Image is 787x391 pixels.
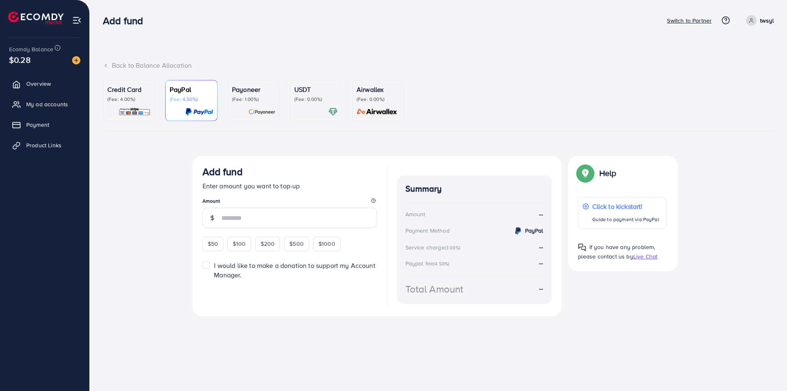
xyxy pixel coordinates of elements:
p: (Fee: 1.00%) [232,96,275,103]
p: Payoneer [232,85,275,94]
p: Enter amount you want to top-up [202,181,377,191]
span: $200 [261,240,275,248]
p: Switch to Partner [667,16,712,25]
a: My ad accounts [6,96,83,112]
img: Popup guide [578,166,593,181]
a: Product Links [6,137,83,153]
div: Amount [405,210,425,218]
p: Guide to payment via PayPal [592,215,659,224]
div: Back to Balance Allocation [103,61,774,70]
span: Product Links [26,141,61,149]
span: Ecomdy Balance [9,45,53,53]
h3: Add fund [103,15,150,27]
a: Overview [6,75,83,92]
img: card [118,107,151,117]
img: logo [8,11,64,24]
span: If you have any problem, please contact us by [578,243,655,261]
p: Click to kickstart! [592,201,659,211]
span: Live Chat [633,252,657,261]
div: Service charge [405,243,463,252]
strong: -- [539,242,543,252]
img: credit [513,226,523,236]
p: twsyl [760,16,774,25]
strong: -- [539,258,543,268]
span: Overview [26,80,51,88]
img: card [354,107,400,117]
span: $500 [289,240,304,248]
p: Help [599,168,616,178]
a: Payment [6,117,83,133]
span: Payment [26,121,49,129]
p: (Fee: 4.50%) [170,96,213,103]
p: PayPal [170,85,213,94]
div: Payment Method [405,226,450,235]
a: twsyl [743,15,774,26]
span: $50 [208,240,218,248]
img: card [185,107,213,117]
div: Total Amount [405,282,464,296]
strong: -- [539,284,543,293]
div: Paypal fee [405,259,452,268]
p: Airwallex [357,85,400,94]
p: Credit Card [107,85,151,94]
img: menu [72,16,82,25]
p: (Fee: 0.00%) [357,96,400,103]
span: My ad accounts [26,100,68,108]
span: $0.28 [9,54,31,66]
p: (Fee: 0.00%) [294,96,338,103]
h3: Add fund [202,166,243,178]
img: Popup guide [578,243,586,252]
strong: PayPal [525,226,544,235]
strong: -- [539,210,543,219]
img: card [328,107,338,117]
img: card [248,107,275,117]
legend: Amount [202,197,377,208]
img: image [72,56,80,64]
iframe: Chat [752,354,781,385]
small: (3.00%) [445,245,460,251]
h4: Summary [405,184,544,194]
span: I would like to make a donation to support my Account Manager. [214,261,375,279]
p: USDT [294,85,338,94]
small: (4.50%) [434,261,449,267]
p: (Fee: 4.00%) [107,96,151,103]
span: $100 [233,240,246,248]
span: $1000 [318,240,335,248]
